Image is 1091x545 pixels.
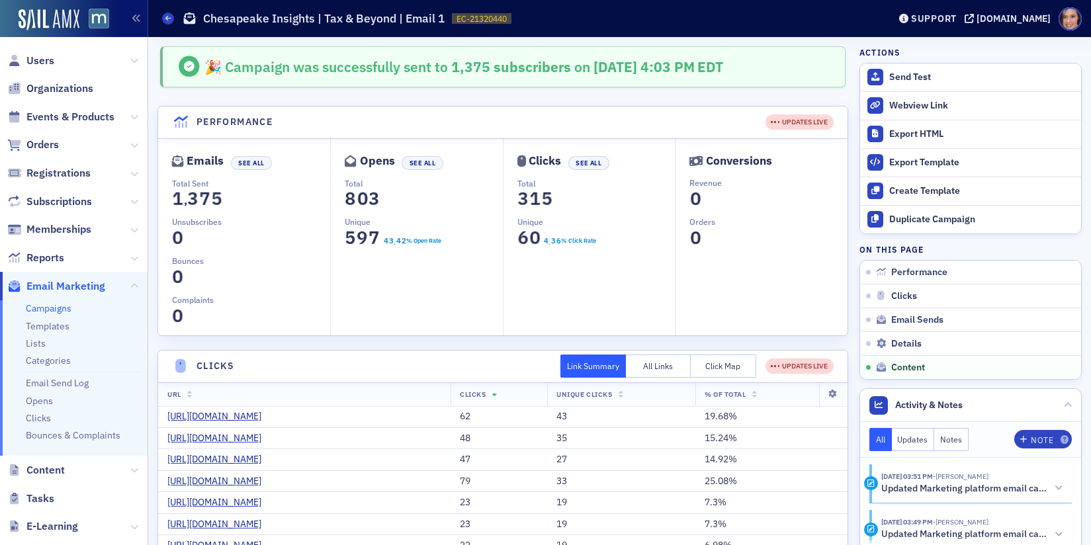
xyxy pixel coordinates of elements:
span: Content [891,362,925,374]
span: 3 [184,187,202,210]
a: Clicks [26,412,51,424]
span: 0 [354,187,372,210]
p: Unsubscribes [172,216,330,228]
section: 4.36 [543,236,561,245]
span: Users [26,54,54,68]
a: Tasks [7,491,54,506]
div: % Click Rate [561,236,596,245]
span: Performance [891,267,947,278]
span: 6 [514,226,532,249]
span: 8 [342,187,360,210]
span: 5 [538,187,556,210]
a: [URL][DOMAIN_NAME] [167,476,271,487]
span: Memberships [26,222,91,237]
span: Katie Foo [933,472,988,481]
a: Events & Products [7,110,114,124]
div: 19.68% [705,411,838,423]
span: 0 [169,265,187,288]
p: Total Sent [172,177,330,189]
span: 5 [208,187,226,210]
div: 27 [556,454,686,466]
span: 9 [354,226,372,249]
span: Details [891,338,922,350]
span: Activity & Notes [895,398,963,412]
a: SailAMX [19,9,79,30]
p: Total [345,177,502,189]
section: 597 [345,230,380,245]
a: Export Template [860,148,1081,177]
a: Create Template [860,177,1081,205]
div: % Open Rate [406,236,441,245]
div: 79 [460,476,538,487]
span: Reports [26,251,64,265]
div: 33 [556,476,686,487]
h5: Updated Marketing platform email campaign: Chesapeake Insights | Tax & Beyond | Email 1 [881,528,1050,540]
div: 7.3% [705,519,838,530]
span: URL [167,390,181,399]
div: 19 [556,497,686,509]
a: Reports [7,251,64,265]
span: 3 [388,235,394,247]
div: 23 [460,497,538,509]
span: Clicks [460,390,486,399]
a: Email Send Log [26,377,89,389]
button: [DOMAIN_NAME] [965,14,1055,23]
span: Subscriptions [26,194,92,209]
section: 43.42 [383,236,406,245]
div: UPDATES LIVE [771,117,828,128]
a: Registrations [7,166,91,181]
span: [DATE] [593,58,640,76]
span: 0 [169,226,187,249]
span: 1 [169,187,187,210]
a: Export HTML [860,120,1081,148]
div: 23 [460,519,538,530]
img: SailAMX [89,9,109,29]
span: 5 [342,226,360,249]
p: Total [517,177,675,189]
div: Note [1031,437,1053,444]
div: Export HTML [889,128,1074,140]
section: 803 [345,191,380,206]
button: Click Map [691,355,756,378]
a: Templates [26,320,69,332]
button: Updated Marketing platform email campaign: Chesapeake Insights | Tax & Beyond | Email 1 [881,528,1063,542]
div: 25.08% [705,476,838,487]
div: Create Template [889,185,1074,197]
div: UPDATES LIVE [771,361,828,372]
span: Events & Products [26,110,114,124]
a: [URL][DOMAIN_NAME] [167,497,271,509]
a: Lists [26,337,46,349]
section: 0 [172,308,184,323]
p: Complaints [172,294,330,306]
span: Email Marketing [26,279,105,294]
section: 0 [689,191,701,206]
div: Activity [864,523,878,536]
span: 4 [395,235,402,247]
a: Orders [7,138,59,152]
span: Orders [26,138,59,152]
div: Emails [187,157,224,165]
div: 62 [460,411,538,423]
div: Duplicate Campaign [889,214,1074,226]
span: Tasks [26,491,54,506]
p: Orders [689,216,847,228]
time: 9/24/2025 03:51 PM [881,472,933,481]
section: 0 [689,230,701,245]
span: Organizations [26,81,93,96]
div: Webview Link [889,100,1074,112]
span: Clicks [891,290,917,302]
h4: Clicks [196,359,234,373]
a: [URL][DOMAIN_NAME] [167,454,271,466]
a: Organizations [7,81,93,96]
a: Campaigns [26,302,71,314]
div: Clicks [529,157,561,165]
a: Users [7,54,54,68]
span: 4 [543,235,549,247]
span: Katie Foo [933,517,988,526]
button: See All [568,156,609,170]
a: Webview Link [860,91,1081,120]
button: All Links [626,355,691,378]
span: Registrations [26,166,91,181]
section: 0 [172,230,184,245]
button: Updates [892,428,935,451]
